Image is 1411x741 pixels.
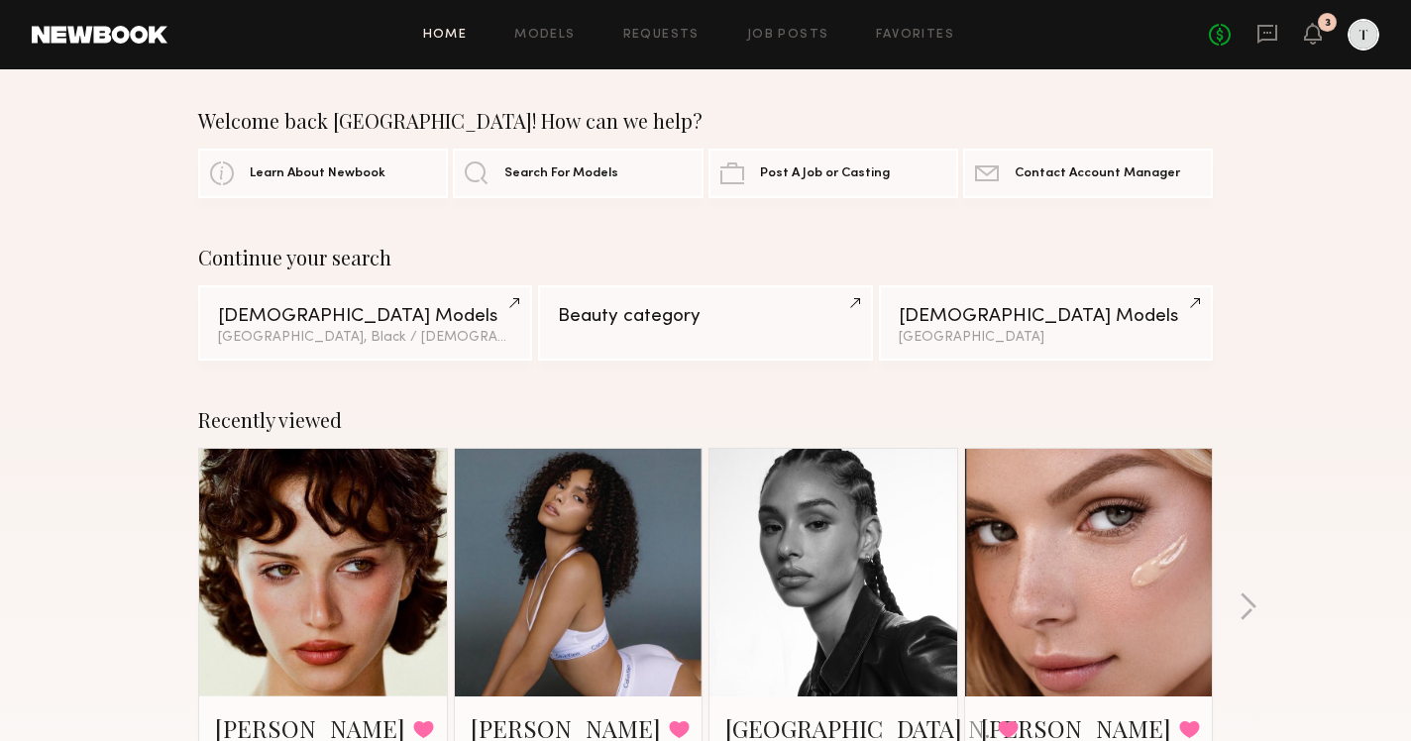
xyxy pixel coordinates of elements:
a: Favorites [876,29,954,42]
a: Learn About Newbook [198,149,448,198]
div: [GEOGRAPHIC_DATA], Black / [DEMOGRAPHIC_DATA] [218,331,512,345]
a: Home [423,29,468,42]
a: Contact Account Manager [963,149,1213,198]
div: 3 [1325,18,1331,29]
a: Requests [623,29,700,42]
a: Job Posts [747,29,829,42]
a: [DEMOGRAPHIC_DATA] Models[GEOGRAPHIC_DATA], Black / [DEMOGRAPHIC_DATA] [198,285,532,361]
div: [DEMOGRAPHIC_DATA] Models [899,307,1193,326]
div: Welcome back [GEOGRAPHIC_DATA]! How can we help? [198,109,1213,133]
span: Contact Account Manager [1015,167,1180,180]
a: Search For Models [453,149,703,198]
div: Recently viewed [198,408,1213,432]
span: Learn About Newbook [250,167,385,180]
a: Post A Job or Casting [708,149,958,198]
a: Beauty category [538,285,872,361]
div: [GEOGRAPHIC_DATA] [899,331,1193,345]
span: Search For Models [504,167,618,180]
div: Beauty category [558,307,852,326]
div: Continue your search [198,246,1213,269]
span: Post A Job or Casting [760,167,890,180]
a: [DEMOGRAPHIC_DATA] Models[GEOGRAPHIC_DATA] [879,285,1213,361]
div: [DEMOGRAPHIC_DATA] Models [218,307,512,326]
a: Models [514,29,575,42]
